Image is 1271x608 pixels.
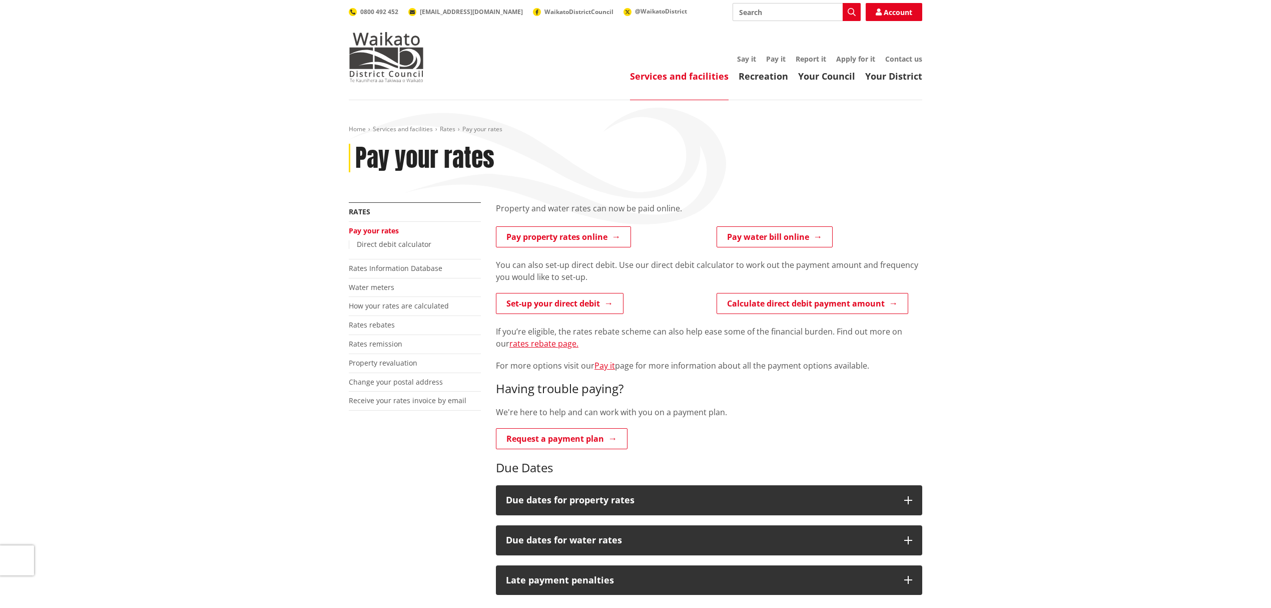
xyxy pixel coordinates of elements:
[717,293,908,314] a: Calculate direct debit payment amount
[373,125,433,133] a: Services and facilities
[630,70,729,82] a: Services and facilities
[594,360,615,371] a: Pay it
[866,3,922,21] a: Account
[496,382,922,396] h3: Having trouble paying?
[533,8,613,16] a: WaikatoDistrictCouncil
[496,406,922,418] p: We're here to help and can work with you on a payment plan.
[733,3,861,21] input: Search input
[865,70,922,82] a: Your District
[496,525,922,555] button: Due dates for water rates
[836,54,875,64] a: Apply for it
[506,575,894,585] h3: Late payment penalties
[349,226,399,235] a: Pay your rates
[496,259,922,283] p: You can also set-up direct debit. Use our direct debit calculator to work out the payment amount ...
[440,125,455,133] a: Rates
[506,535,894,545] h3: Due dates for water rates
[496,461,922,475] h3: Due Dates
[360,8,398,16] span: 0800 492 452
[885,54,922,64] a: Contact us
[349,207,370,216] a: Rates
[509,338,578,349] a: rates rebate page.
[544,8,613,16] span: WaikatoDistrictCouncil
[635,7,687,16] span: @WaikatoDistrict
[496,565,922,595] button: Late payment penalties
[496,202,922,226] div: Property and water rates can now be paid online.
[408,8,523,16] a: [EMAIL_ADDRESS][DOMAIN_NAME]
[496,485,922,515] button: Due dates for property rates
[506,495,894,505] h3: Due dates for property rates
[349,282,394,292] a: Water meters
[796,54,826,64] a: Report it
[717,226,833,247] a: Pay water bill online
[349,339,402,349] a: Rates remission
[349,263,442,273] a: Rates Information Database
[355,144,494,173] h1: Pay your rates
[623,7,687,16] a: @WaikatoDistrict
[496,326,922,350] p: If you’re eligible, the rates rebate scheme can also help ease some of the financial burden. Find...
[496,226,631,247] a: Pay property rates online
[420,8,523,16] span: [EMAIL_ADDRESS][DOMAIN_NAME]
[766,54,786,64] a: Pay it
[349,125,922,134] nav: breadcrumb
[349,320,395,330] a: Rates rebates
[798,70,855,82] a: Your Council
[737,54,756,64] a: Say it
[462,125,502,133] span: Pay your rates
[349,301,449,311] a: How your rates are calculated
[496,293,623,314] a: Set-up your direct debit
[349,32,424,82] img: Waikato District Council - Te Kaunihera aa Takiwaa o Waikato
[349,358,417,368] a: Property revaluation
[349,8,398,16] a: 0800 492 452
[739,70,788,82] a: Recreation
[349,377,443,387] a: Change your postal address
[357,239,431,249] a: Direct debit calculator
[496,360,922,372] p: For more options visit our page for more information about all the payment options available.
[349,396,466,405] a: Receive your rates invoice by email
[496,428,627,449] a: Request a payment plan
[349,125,366,133] a: Home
